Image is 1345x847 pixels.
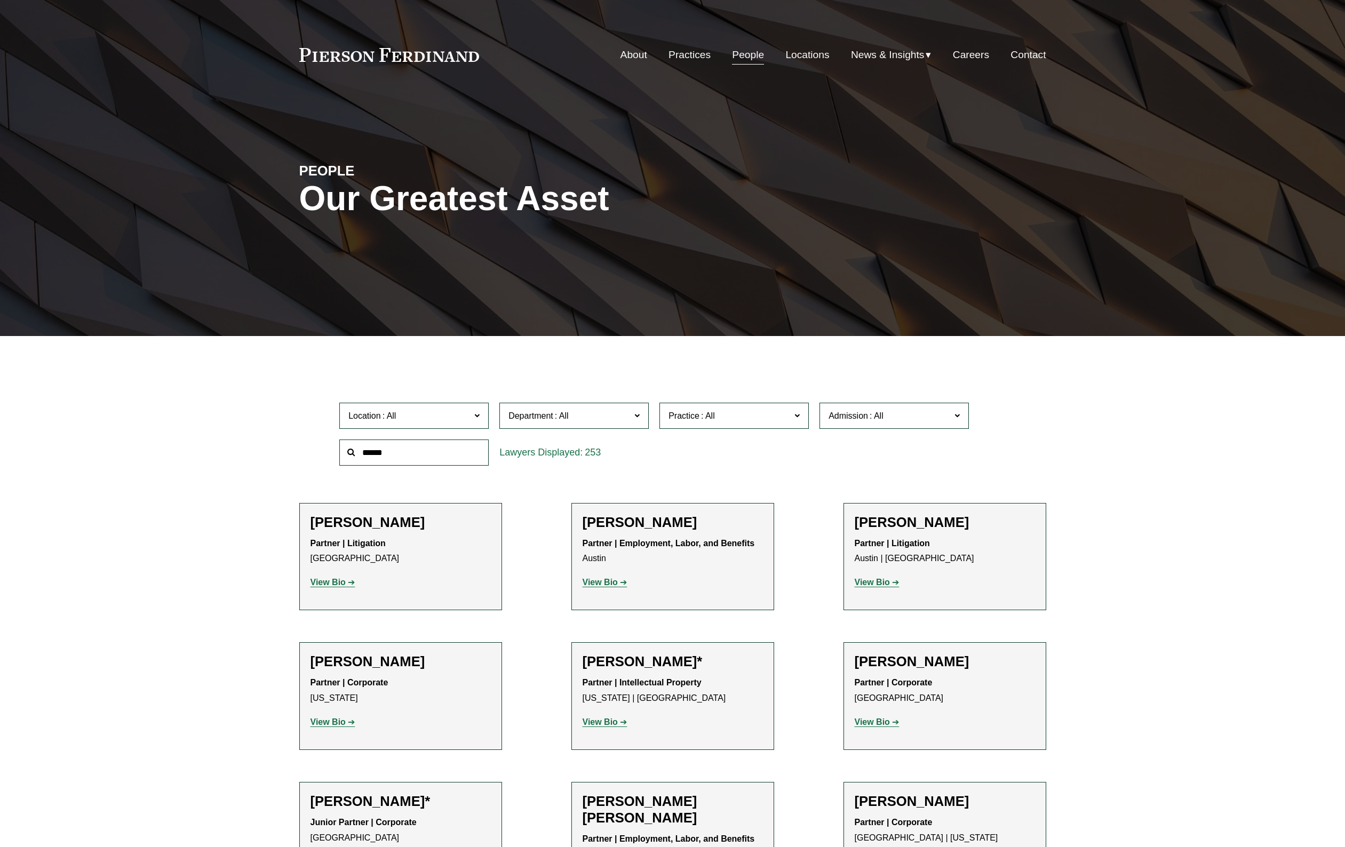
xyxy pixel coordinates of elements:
span: 253 [585,447,601,458]
a: Contact [1010,45,1046,65]
h2: [PERSON_NAME]* [583,653,763,670]
strong: Partner | Employment, Labor, and Benefits [583,539,755,548]
span: News & Insights [851,46,925,65]
a: Careers [953,45,989,65]
a: Locations [785,45,829,65]
h1: Our Greatest Asset [299,179,797,218]
strong: Partner | Corporate [855,678,933,687]
strong: Junior Partner | Corporate [311,818,417,827]
strong: View Bio [855,717,890,726]
strong: View Bio [583,578,618,587]
strong: Partner | Litigation [311,539,386,548]
p: [US_STATE] [311,675,491,706]
h2: [PERSON_NAME] [855,653,1035,670]
strong: View Bio [583,717,618,726]
span: Admission [829,411,868,420]
span: Department [508,411,553,420]
a: View Bio [311,717,355,726]
p: Austin | [GEOGRAPHIC_DATA] [855,536,1035,567]
strong: Partner | Intellectual Property [583,678,702,687]
span: Practice [668,411,699,420]
a: View Bio [855,578,900,587]
a: View Bio [583,578,627,587]
a: About [620,45,647,65]
strong: View Bio [311,578,346,587]
p: [GEOGRAPHIC_DATA] | [US_STATE] [855,815,1035,846]
p: [US_STATE] | [GEOGRAPHIC_DATA] [583,675,763,706]
span: Location [348,411,381,420]
a: View Bio [855,717,900,726]
p: [GEOGRAPHIC_DATA] [311,815,491,846]
p: Austin [583,536,763,567]
a: folder dropdown [851,45,932,65]
strong: Partner | Litigation [855,539,930,548]
a: Practices [668,45,711,65]
strong: Partner | Corporate [855,818,933,827]
a: People [732,45,764,65]
a: View Bio [583,717,627,726]
h2: [PERSON_NAME] [855,514,1035,531]
h2: [PERSON_NAME]* [311,793,491,810]
h2: [PERSON_NAME] [311,653,491,670]
h2: [PERSON_NAME] [855,793,1035,810]
strong: Partner | Corporate [311,678,388,687]
p: [GEOGRAPHIC_DATA] [855,675,1035,706]
h2: [PERSON_NAME] [583,514,763,531]
a: View Bio [311,578,355,587]
strong: View Bio [855,578,890,587]
h2: [PERSON_NAME] [311,514,491,531]
strong: Partner | Employment, Labor, and Benefits [583,834,755,843]
strong: View Bio [311,717,346,726]
h4: PEOPLE [299,162,486,179]
h2: [PERSON_NAME] [PERSON_NAME] [583,793,763,826]
p: [GEOGRAPHIC_DATA] [311,536,491,567]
